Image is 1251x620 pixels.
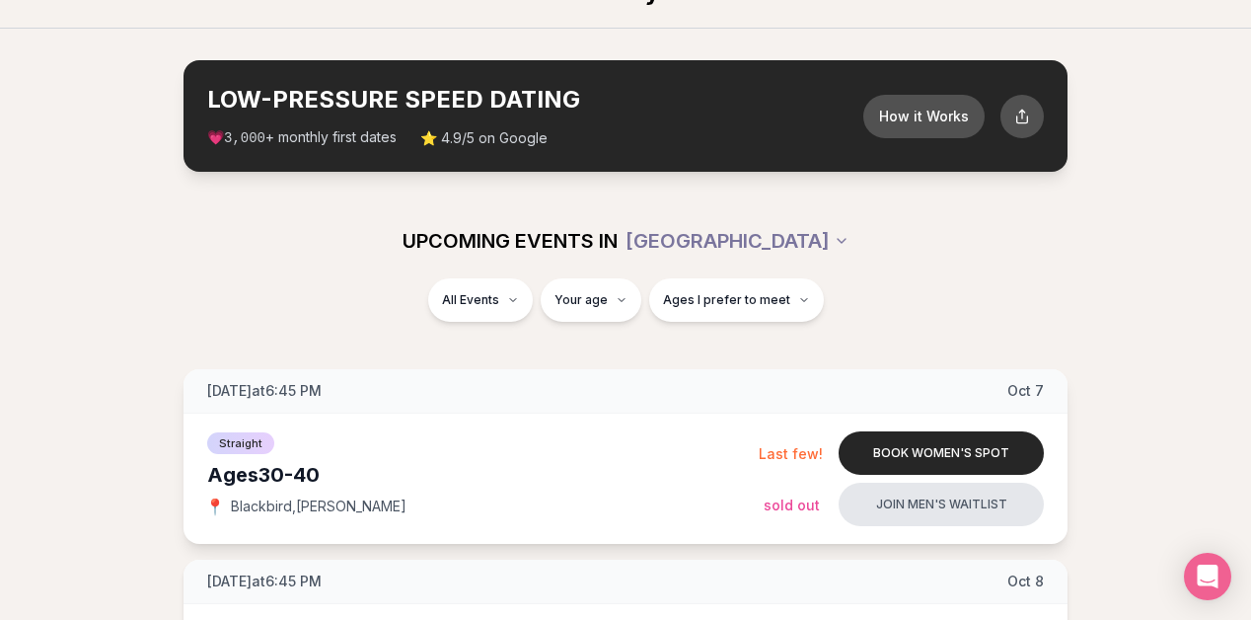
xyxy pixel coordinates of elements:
span: [DATE] at 6:45 PM [207,381,322,401]
span: Blackbird , [PERSON_NAME] [231,497,406,516]
span: UPCOMING EVENTS IN [403,227,618,255]
span: Sold Out [764,497,820,513]
span: Oct 8 [1007,572,1044,591]
span: Last few! [759,445,823,462]
span: Your age [554,292,608,308]
button: How it Works [863,95,985,138]
span: Oct 7 [1007,381,1044,401]
span: 📍 [207,499,223,514]
span: Ages I prefer to meet [663,292,790,308]
div: Ages 30-40 [207,461,759,489]
span: 3,000 [224,130,265,146]
h2: LOW-PRESSURE SPEED DATING [207,84,863,116]
span: Straight [207,432,274,454]
span: 💗 + monthly first dates [207,127,397,148]
span: All Events [442,292,499,308]
button: All Events [428,278,533,322]
span: ⭐ 4.9/5 on Google [420,128,548,148]
button: [GEOGRAPHIC_DATA] [625,219,849,263]
button: Join men's waitlist [839,483,1044,526]
button: Book women's spot [839,431,1044,475]
button: Your age [541,278,641,322]
button: Ages I prefer to meet [649,278,824,322]
span: [DATE] at 6:45 PM [207,572,322,591]
div: Open Intercom Messenger [1184,553,1231,600]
